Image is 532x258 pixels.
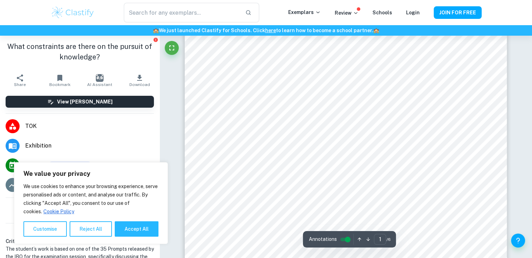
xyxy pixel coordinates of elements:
span: Download [129,82,150,87]
span: Exhibition [25,142,154,150]
button: Reject All [70,221,112,237]
a: here [265,28,276,33]
button: View [PERSON_NAME] [6,96,154,108]
img: Clastify logo [51,6,95,20]
p: Review [335,9,359,17]
h6: View [PERSON_NAME] [57,98,113,106]
span: Share [14,82,26,87]
span: 🏫 [373,28,379,33]
a: Login [406,10,420,15]
span: TOK [25,122,154,130]
button: Download [120,71,159,90]
span: 🏫 [153,28,159,33]
a: Cookie Policy [43,208,75,215]
button: Accept All [115,221,158,237]
span: AI Assistant [87,82,112,87]
span: Annotations [308,236,336,243]
button: Customise [23,221,67,237]
p: We value your privacy [23,170,158,178]
div: We value your privacy [14,162,168,244]
button: Report issue [153,37,158,42]
button: Bookmark [40,71,80,90]
span: Current Syllabus [49,162,91,169]
img: AI Assistant [96,74,104,82]
button: Fullscreen [165,41,179,55]
h6: Examiner's summary [3,226,157,235]
p: Exemplars [288,8,321,16]
div: This exemplar is based on the current syllabus. Feel free to refer to it for inspiration/ideas wh... [49,162,91,169]
h6: We just launched Clastify for Schools. Click to learn how to become a school partner. [1,27,531,34]
button: Help and Feedback [511,234,525,248]
h6: Criterion A [ 9 / 10 ]: [6,237,154,245]
span: / 6 [386,236,390,243]
button: AI Assistant [80,71,120,90]
input: Search for any exemplars... [124,3,239,22]
h1: What constraints are there on the pursuit of knowledge? [6,41,154,62]
a: Schools [373,10,392,15]
span: Bookmark [49,82,71,87]
span: [DATE] [25,161,43,170]
button: JOIN FOR FREE [434,6,482,19]
p: We use cookies to enhance your browsing experience, serve personalised ads or content, and analys... [23,182,158,216]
